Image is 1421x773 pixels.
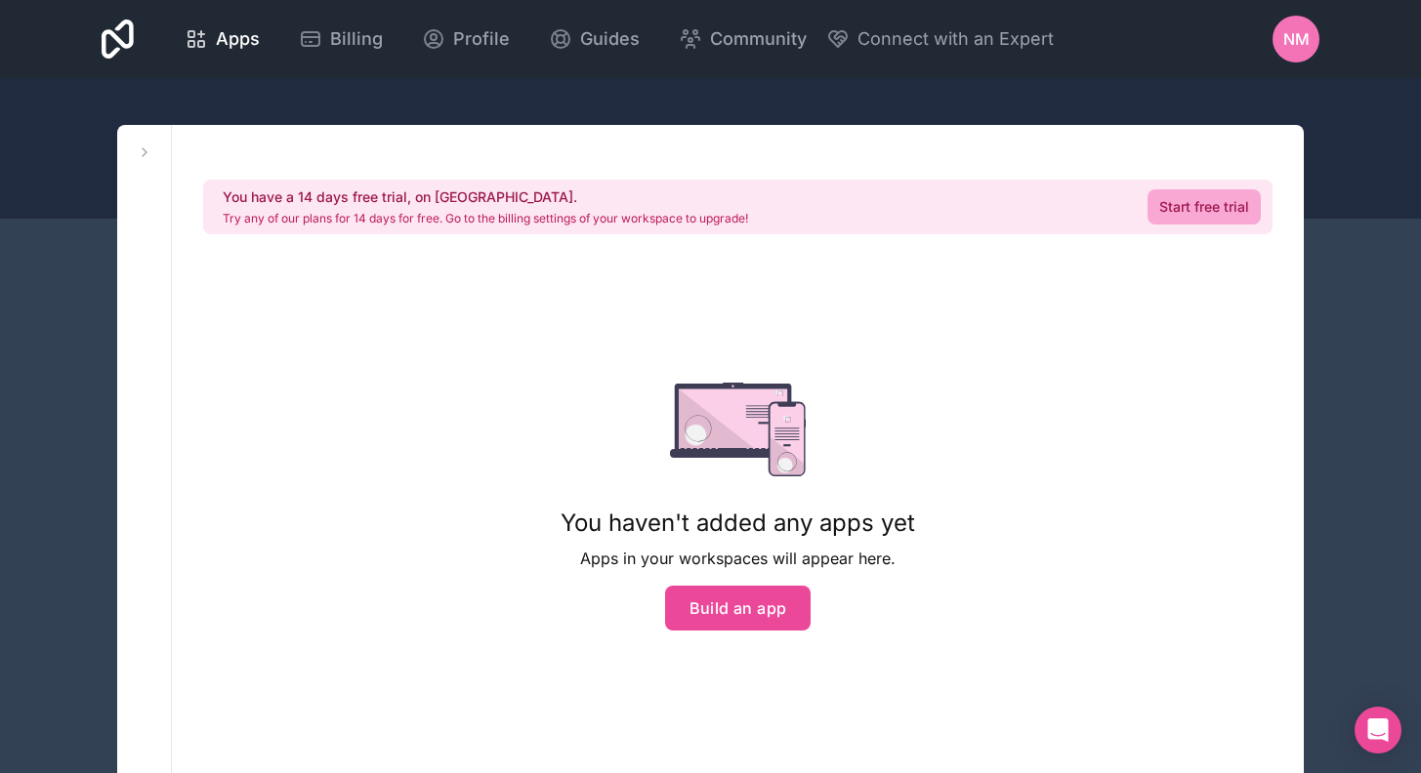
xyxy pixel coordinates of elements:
img: empty state [670,383,806,476]
span: Apps [216,25,260,53]
a: Community [663,18,822,61]
span: Connect with an Expert [857,25,1054,53]
span: Guides [580,25,640,53]
span: NM [1283,27,1310,51]
p: Try any of our plans for 14 days for free. Go to the billing settings of your workspace to upgrade! [223,211,748,226]
span: Community [710,25,807,53]
h1: You haven't added any apps yet [561,508,915,539]
a: Apps [169,18,275,61]
div: Open Intercom Messenger [1355,707,1401,753]
h2: You have a 14 days free trial, on [GEOGRAPHIC_DATA]. [223,187,748,207]
a: Guides [533,18,655,61]
a: Start free trial [1148,189,1261,224]
button: Build an app [665,586,812,631]
span: Billing [330,25,383,53]
p: Apps in your workspaces will appear here. [561,547,915,570]
a: Profile [406,18,525,61]
button: Connect with an Expert [826,25,1054,53]
a: Billing [283,18,398,61]
span: Profile [453,25,510,53]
